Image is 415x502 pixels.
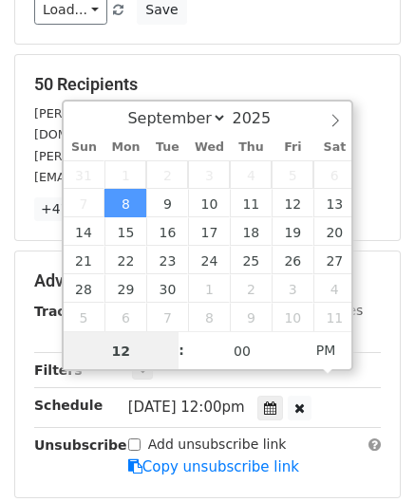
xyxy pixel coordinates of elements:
[230,303,272,331] span: October 9, 2025
[230,246,272,274] span: September 25, 2025
[104,160,146,189] span: September 1, 2025
[64,274,105,303] span: September 28, 2025
[64,246,105,274] span: September 21, 2025
[64,303,105,331] span: October 5, 2025
[188,303,230,331] span: October 8, 2025
[313,160,355,189] span: September 6, 2025
[64,160,105,189] span: August 31, 2025
[272,303,313,331] span: October 10, 2025
[272,160,313,189] span: September 5, 2025
[313,189,355,217] span: September 13, 2025
[146,246,188,274] span: September 23, 2025
[230,189,272,217] span: September 11, 2025
[179,331,184,369] span: :
[313,246,355,274] span: September 27, 2025
[146,303,188,331] span: October 7, 2025
[104,217,146,246] span: September 15, 2025
[188,160,230,189] span: September 3, 2025
[34,170,246,184] small: [EMAIL_ADDRESS][DOMAIN_NAME]
[272,274,313,303] span: October 3, 2025
[313,274,355,303] span: October 4, 2025
[104,303,146,331] span: October 6, 2025
[300,331,352,369] span: Click to toggle
[64,217,105,246] span: September 14, 2025
[227,109,295,127] input: Year
[104,141,146,154] span: Mon
[146,217,188,246] span: September 16, 2025
[230,160,272,189] span: September 4, 2025
[34,437,127,453] strong: Unsubscribe
[313,217,355,246] span: September 20, 2025
[188,217,230,246] span: September 17, 2025
[34,398,103,413] strong: Schedule
[104,274,146,303] span: September 29, 2025
[128,458,299,475] a: Copy unsubscribe link
[34,270,381,291] h5: Advanced
[34,304,98,319] strong: Tracking
[272,246,313,274] span: September 26, 2025
[34,106,346,142] small: [PERSON_NAME][EMAIL_ADDRESS][PERSON_NAME][DOMAIN_NAME]
[104,189,146,217] span: September 8, 2025
[272,141,313,154] span: Fri
[146,160,188,189] span: September 2, 2025
[148,435,287,455] label: Add unsubscribe link
[146,189,188,217] span: September 9, 2025
[313,303,355,331] span: October 11, 2025
[34,363,83,378] strong: Filters
[34,197,114,221] a: +47 more
[64,141,105,154] span: Sun
[104,246,146,274] span: September 22, 2025
[230,274,272,303] span: October 2, 2025
[188,141,230,154] span: Wed
[34,149,347,163] small: [PERSON_NAME][EMAIL_ADDRESS][DOMAIN_NAME]
[34,74,381,95] h5: 50 Recipients
[272,217,313,246] span: September 19, 2025
[146,274,188,303] span: September 30, 2025
[188,246,230,274] span: September 24, 2025
[64,332,179,370] input: Hour
[272,189,313,217] span: September 12, 2025
[188,274,230,303] span: October 1, 2025
[128,399,245,416] span: [DATE] 12:00pm
[320,411,415,502] iframe: Chat Widget
[230,217,272,246] span: September 18, 2025
[146,141,188,154] span: Tue
[313,141,355,154] span: Sat
[188,189,230,217] span: September 10, 2025
[184,332,300,370] input: Minute
[64,189,105,217] span: September 7, 2025
[230,141,272,154] span: Thu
